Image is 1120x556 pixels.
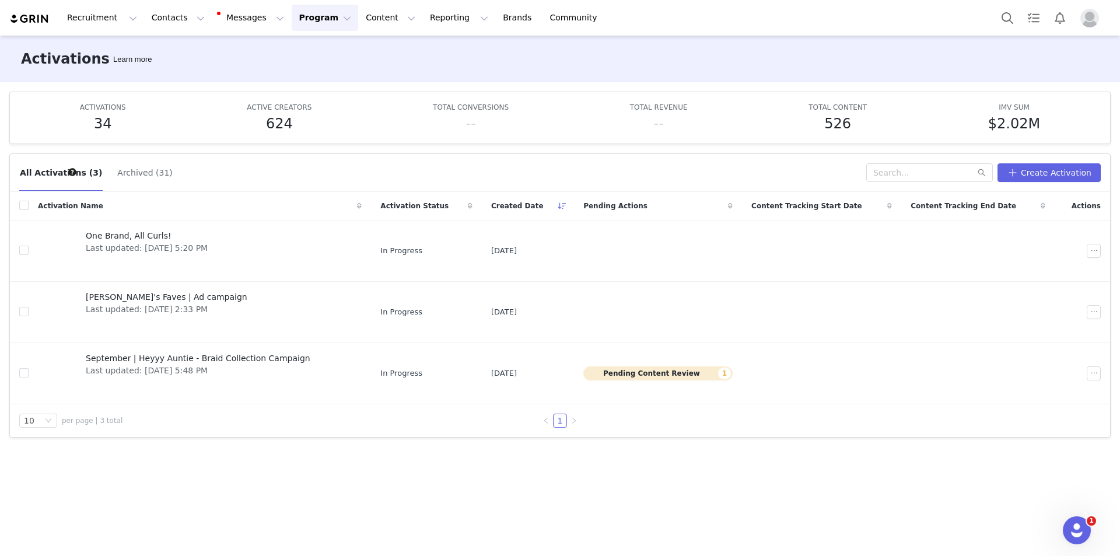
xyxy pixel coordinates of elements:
[86,365,310,377] span: Last updated: [DATE] 5:48 PM
[999,103,1030,111] span: IMV SUM
[266,113,293,134] h5: 624
[1047,5,1073,31] button: Notifications
[86,242,208,254] span: Last updated: [DATE] 5:20 PM
[111,54,154,65] div: Tooltip anchor
[554,414,566,427] a: 1
[751,201,862,211] span: Content Tracking Start Date
[9,13,50,25] img: grin logo
[380,368,422,379] span: In Progress
[539,414,553,428] li: Previous Page
[117,163,173,182] button: Archived (31)
[653,113,663,134] h5: --
[542,417,549,424] i: icon: left
[570,417,577,424] i: icon: right
[630,103,688,111] span: TOTAL REVENUE
[292,5,358,31] button: Program
[60,5,144,31] button: Recruitment
[496,5,542,31] a: Brands
[433,103,509,111] span: TOTAL CONVERSIONS
[62,415,123,426] span: per page | 3 total
[491,201,544,211] span: Created Date
[824,113,851,134] h5: 526
[1063,516,1091,544] iframe: Intercom live chat
[491,306,517,318] span: [DATE]
[80,103,126,111] span: ACTIVATIONS
[86,291,247,303] span: [PERSON_NAME]'s Faves | Ad campaign
[380,201,449,211] span: Activation Status
[1021,5,1046,31] a: Tasks
[67,167,78,177] div: Tooltip anchor
[998,163,1101,182] button: Create Activation
[491,368,517,379] span: [DATE]
[38,228,362,274] a: One Brand, All Curls!Last updated: [DATE] 5:20 PM
[38,201,103,211] span: Activation Name
[911,201,1016,211] span: Content Tracking End Date
[978,169,986,177] i: icon: search
[86,230,208,242] span: One Brand, All Curls!
[583,201,647,211] span: Pending Actions
[19,163,103,182] button: All Activations (3)
[38,350,362,397] a: September | Heyyy Auntie - Braid Collection CampaignLast updated: [DATE] 5:48 PM
[866,163,993,182] input: Search...
[380,306,422,318] span: In Progress
[86,352,310,365] span: September | Heyyy Auntie - Braid Collection Campaign
[359,5,422,31] button: Content
[1080,9,1099,27] img: placeholder-profile.jpg
[380,245,422,257] span: In Progress
[212,5,291,31] button: Messages
[21,48,110,69] h3: Activations
[988,113,1040,134] h5: $2.02M
[553,414,567,428] li: 1
[247,103,311,111] span: ACTIVE CREATORS
[543,5,610,31] a: Community
[1073,9,1111,27] button: Profile
[808,103,867,111] span: TOTAL CONTENT
[583,366,733,380] button: Pending Content Review1
[94,113,112,134] h5: 34
[86,303,247,316] span: Last updated: [DATE] 2:33 PM
[491,245,517,257] span: [DATE]
[145,5,212,31] button: Contacts
[1087,516,1096,526] span: 1
[423,5,495,31] button: Reporting
[567,414,581,428] li: Next Page
[24,414,34,427] div: 10
[995,5,1020,31] button: Search
[466,113,475,134] h5: --
[1055,194,1110,218] div: Actions
[45,417,52,425] i: icon: down
[38,289,362,335] a: [PERSON_NAME]'s Faves | Ad campaignLast updated: [DATE] 2:33 PM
